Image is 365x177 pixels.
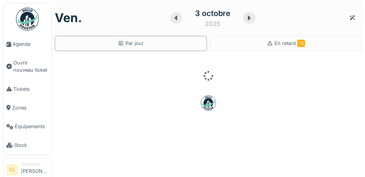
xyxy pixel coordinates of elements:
a: Ouvrir nouveau ticket [3,53,51,79]
span: En retard [275,40,305,46]
a: Zones [3,98,51,117]
span: Tickets [13,85,48,93]
div: 3 octobre [195,8,230,19]
img: Badge_color-CXgf-gQk.svg [16,8,39,31]
img: badge-BVDL4wpA.svg [201,95,216,111]
a: Stock [3,136,51,154]
span: 13 [297,40,305,47]
a: Équipements [3,117,51,136]
span: Stock [14,142,48,149]
h1: ven. [55,11,82,25]
span: Ouvrir nouveau ticket [13,59,48,74]
a: Agenda [3,35,51,53]
span: Agenda [13,40,48,48]
div: Technicien [21,161,48,167]
span: Équipements [15,123,48,130]
div: 2025 [205,19,221,28]
span: Zones [12,104,48,111]
div: Par jour [118,40,144,47]
a: Tickets [3,80,51,98]
li: CL [6,164,18,175]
